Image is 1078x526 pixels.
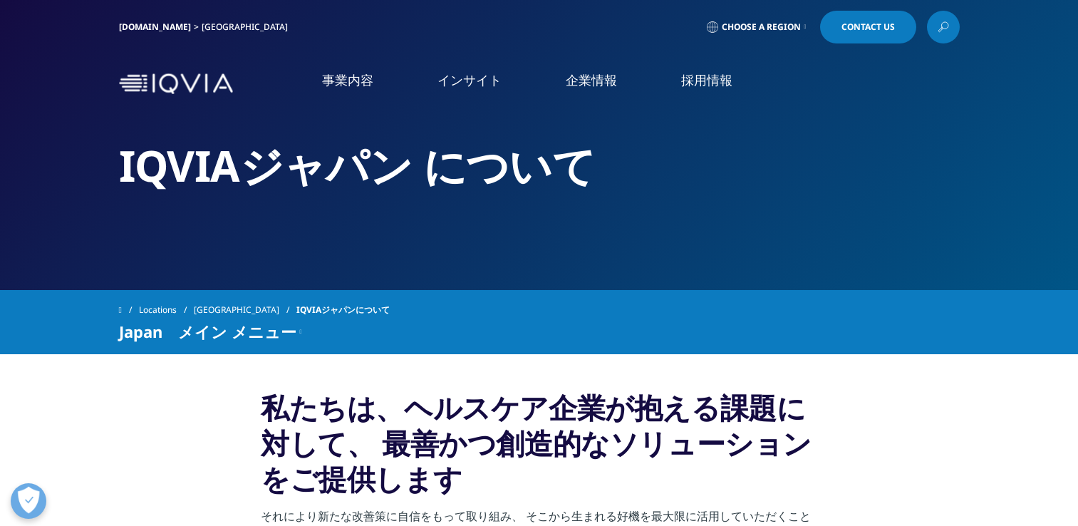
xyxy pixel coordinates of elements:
[119,139,960,192] h2: IQVIAジャパン について
[261,390,817,507] h3: 私たちは、ヘルスケア企業が抱える課題に対して、 最善かつ創造的なソリューションをご提供します
[296,297,390,323] span: IQVIAジャパンについて
[841,23,895,31] span: Contact Us
[722,21,801,33] span: Choose a Region
[681,71,732,89] a: 採用情報
[820,11,916,43] a: Contact Us
[437,71,502,89] a: インサイト
[119,323,296,340] span: Japan メイン メニュー
[239,50,960,118] nav: Primary
[202,21,294,33] div: [GEOGRAPHIC_DATA]
[139,297,194,323] a: Locations
[119,21,191,33] a: [DOMAIN_NAME]
[322,71,373,89] a: 事業内容
[194,297,296,323] a: [GEOGRAPHIC_DATA]
[566,71,617,89] a: 企業情報
[11,483,46,519] button: 優先設定センターを開く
